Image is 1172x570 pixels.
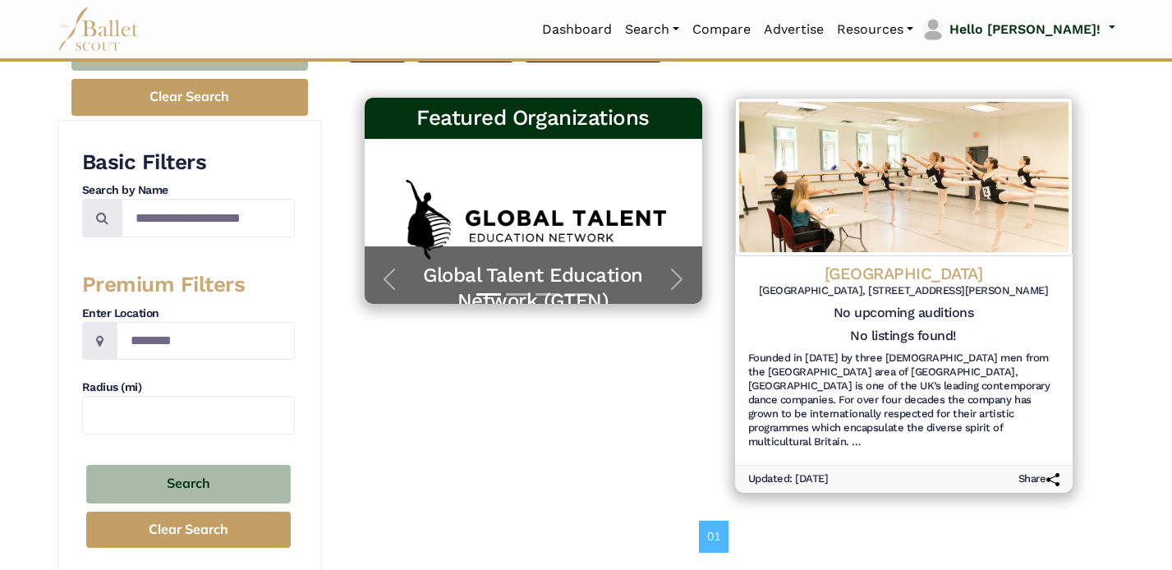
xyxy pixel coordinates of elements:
[748,352,1059,448] h6: Founded in [DATE] by three [DEMOGRAPHIC_DATA] men from the [GEOGRAPHIC_DATA] area of [GEOGRAPHIC_...
[506,285,531,304] button: Slide 2
[850,328,956,345] h5: No listings found!
[618,12,686,47] a: Search
[748,305,1059,322] h5: No upcoming auditions
[476,285,501,304] button: Slide 1
[920,16,1115,43] a: profile picture Hello [PERSON_NAME]!
[922,18,944,41] img: profile picture
[535,12,618,47] a: Dashboard
[699,521,728,552] a: 01
[949,19,1101,40] p: Hello [PERSON_NAME]!
[686,12,757,47] a: Compare
[748,263,1059,284] h4: [GEOGRAPHIC_DATA]
[565,285,590,304] button: Slide 4
[535,285,560,304] button: Slide 3
[82,149,295,177] h3: Basic Filters
[1018,472,1059,486] h6: Share
[699,521,738,552] nav: Page navigation example
[82,379,295,396] h4: Radius (mi)
[757,12,830,47] a: Advertise
[748,284,1059,298] h6: [GEOGRAPHIC_DATA], [STREET_ADDRESS][PERSON_NAME]
[82,271,295,299] h3: Premium Filters
[82,306,295,322] h4: Enter Location
[82,182,295,199] h4: Search by Name
[86,512,291,549] button: Clear Search
[86,465,291,503] button: Search
[71,79,308,116] button: Clear Search
[117,322,295,361] input: Location
[381,263,686,314] a: Global Talent Education Network (GTEN)
[748,472,829,486] h6: Updated: [DATE]
[830,12,920,47] a: Resources
[378,104,689,132] h3: Featured Organizations
[735,98,1073,255] img: Logo
[122,199,295,237] input: Search by names...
